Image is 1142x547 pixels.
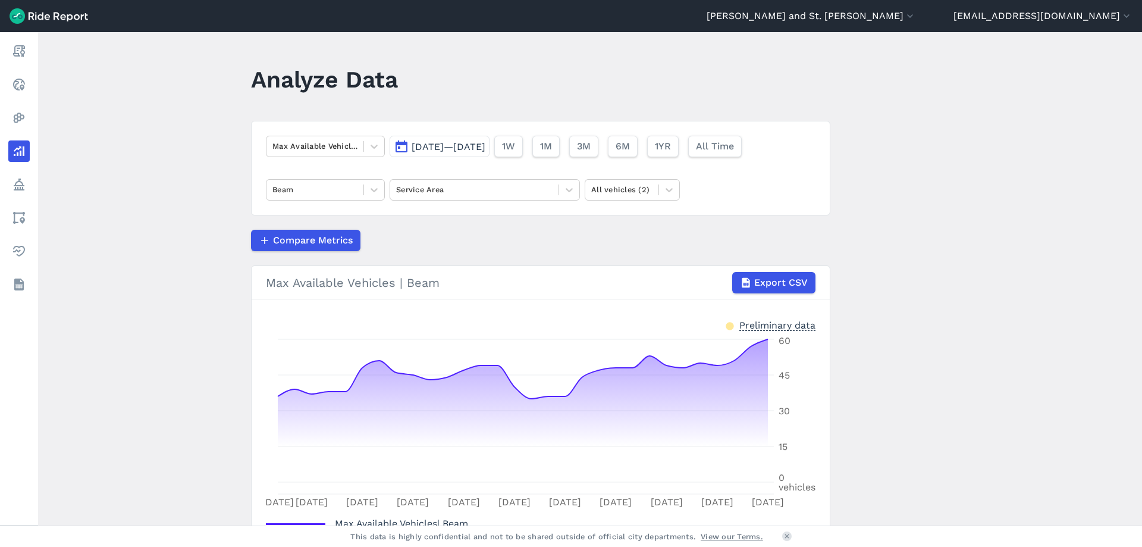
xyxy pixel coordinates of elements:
a: Health [8,240,30,262]
tspan: [DATE] [448,496,480,508]
tspan: [DATE] [651,496,683,508]
tspan: 30 [779,405,790,417]
h1: Analyze Data [251,63,398,96]
a: Heatmaps [8,107,30,129]
span: Export CSV [754,276,808,290]
tspan: vehicles [779,482,815,493]
a: Areas [8,207,30,229]
span: 1W [502,139,515,154]
tspan: [DATE] [262,496,294,508]
span: | Beam [335,518,468,529]
a: Analyze [8,140,30,162]
tspan: [DATE] [397,496,429,508]
tspan: 60 [779,335,790,346]
a: Realtime [8,74,30,95]
span: 3M [577,139,591,154]
button: Export CSV [732,272,815,293]
span: Compare Metrics [273,233,353,248]
tspan: [DATE] [549,496,581,508]
button: [PERSON_NAME] and St. [PERSON_NAME] [707,9,916,23]
span: Max Available Vehicles [335,514,437,530]
a: Datasets [8,274,30,295]
tspan: 15 [779,441,788,452]
button: 3M [569,136,598,157]
tspan: [DATE] [600,496,632,508]
tspan: [DATE] [296,496,328,508]
button: 6M [608,136,638,157]
tspan: [DATE] [701,496,733,508]
img: Ride Report [10,8,88,24]
button: 1YR [647,136,679,157]
div: Max Available Vehicles | Beam [266,272,815,293]
span: 1M [540,139,552,154]
button: 1W [494,136,523,157]
tspan: 45 [779,370,790,381]
tspan: 0 [779,472,785,483]
button: [EMAIL_ADDRESS][DOMAIN_NAME] [953,9,1132,23]
span: 1YR [655,139,671,154]
button: All Time [688,136,742,157]
a: Policy [8,174,30,195]
button: Compare Metrics [251,230,360,251]
a: Report [8,40,30,62]
span: All Time [696,139,734,154]
span: [DATE]—[DATE] [412,141,485,152]
span: 6M [616,139,630,154]
tspan: [DATE] [752,496,784,508]
button: [DATE]—[DATE] [390,136,490,157]
tspan: [DATE] [346,496,378,508]
div: Preliminary data [739,318,815,331]
tspan: [DATE] [498,496,531,508]
a: View our Terms. [701,531,763,542]
button: 1M [532,136,560,157]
